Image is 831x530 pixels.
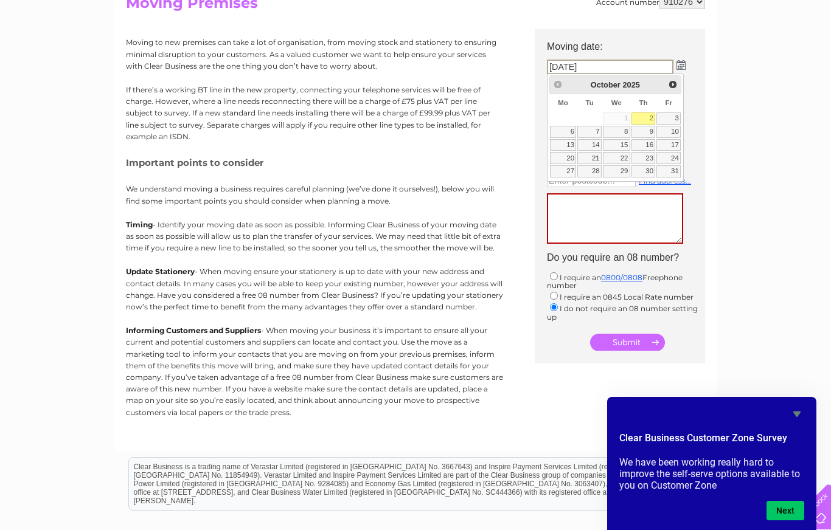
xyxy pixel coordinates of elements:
div: Clear Business is a trading name of Verastar Limited (registered in [GEOGRAPHIC_DATA] No. 3667643... [129,7,704,59]
a: 31 [656,165,681,177]
b: Informing Customers and Suppliers [126,326,261,335]
a: 10 [656,126,681,138]
a: 21 [577,152,602,164]
span: Thursday [639,99,648,106]
a: 9 [631,126,656,138]
a: 17 [656,139,681,151]
th: Do you require an 08 number? [541,249,711,267]
a: 2 [631,112,656,125]
a: 22 [603,152,630,164]
p: - Identify your moving date as soon as possible. Informing Clear Business of your moving date as ... [126,219,503,254]
a: 27 [550,165,577,177]
th: New address: [541,153,711,171]
a: Energy [647,52,674,61]
a: 3 [656,112,681,125]
span: Tuesday [586,99,594,106]
a: Contact [750,52,780,61]
a: 13 [550,139,577,151]
button: Hide survey [790,407,804,421]
th: Current address: [541,77,711,95]
p: - When moving your business it’s important to ensure all your current and potential customers and... [126,325,503,418]
span: Friday [666,99,673,106]
a: 14 [577,139,602,151]
a: 6 [550,126,577,138]
a: 15 [603,139,630,151]
a: 30 [631,165,656,177]
img: logo.png [29,32,91,69]
a: 23 [631,152,656,164]
b: Update Stationery [126,267,195,276]
a: Blog [725,52,743,61]
a: 8 [603,126,630,138]
a: Log out [791,52,819,61]
p: If there’s a working BT line in the new property, connecting your telephone services will be free... [126,84,503,142]
a: 20 [550,152,577,164]
p: We understand moving a business requires careful planning (we’ve done it ourselves!), below you w... [126,183,503,206]
button: Next question [767,501,804,520]
span: Monday [558,99,568,106]
img: ... [676,60,686,70]
h5: Important points to consider [126,157,503,168]
a: 28 [577,165,602,177]
div: Clear Business Customer Zone Survey [619,407,804,520]
a: Water [617,52,640,61]
td: I require an Freephone number I require an 0845 Local Rate number I do not require an 08 number s... [541,267,711,325]
th: Moving date: [541,29,711,56]
a: 16 [631,139,656,151]
p: We have been working really hard to improve the self-serve options available to you on Customer Zone [619,456,804,491]
a: 0800/0808 [601,273,642,282]
h2: Clear Business Customer Zone Survey [619,431,804,452]
p: Moving to new premises can take a lot of organisation, from moving stock and stationery to ensuri... [126,36,503,72]
span: Next [668,80,678,89]
b: Timing [126,220,153,229]
a: 7 [577,126,602,138]
span: Wednesday [611,99,622,106]
span: October [591,80,621,89]
span: 2025 [622,80,639,89]
a: 0333 014 3131 [602,6,686,21]
input: Submit [590,334,665,351]
a: 29 [603,165,630,177]
a: Next [666,77,680,91]
a: 24 [656,152,681,164]
p: - When moving ensure your stationery is up to date with your new address and contact details. In ... [126,266,503,312]
a: Telecoms [681,52,718,61]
